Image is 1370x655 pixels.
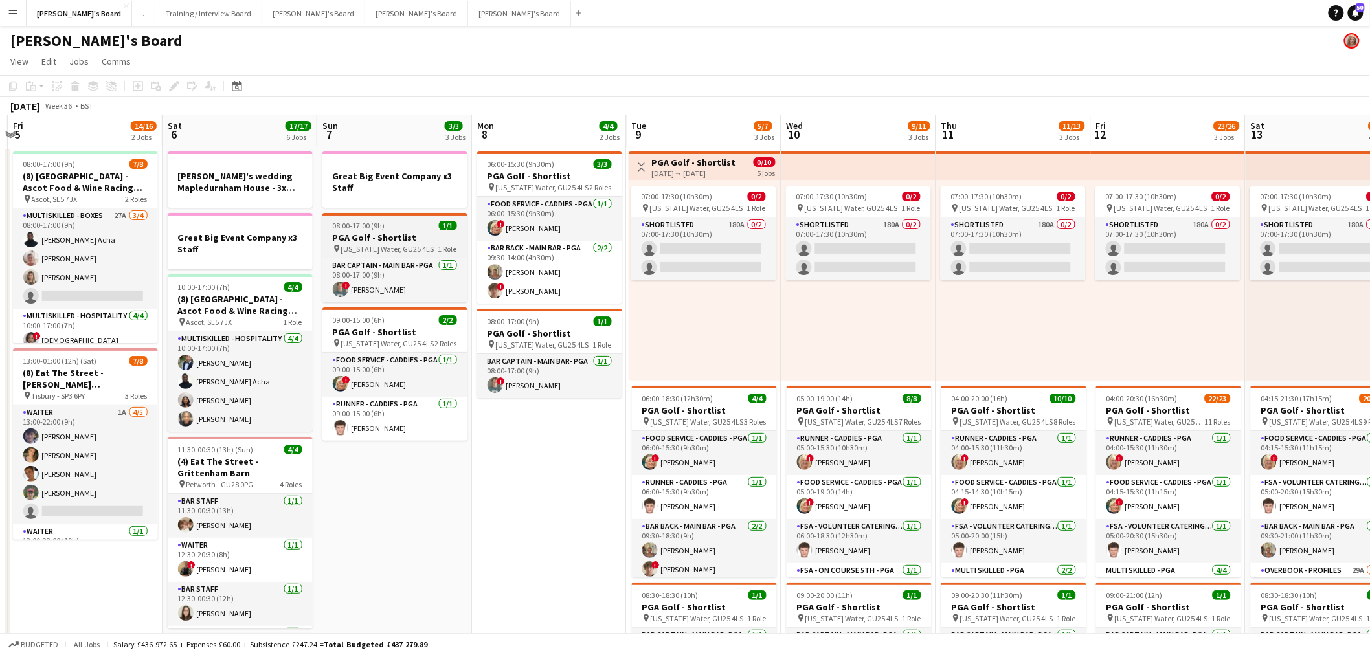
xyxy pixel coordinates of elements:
[642,590,699,600] span: 08:30-18:30 (10h)
[168,232,313,255] h3: Great Big Event Company x3 Staff
[11,127,23,142] span: 5
[477,354,622,398] app-card-role: Bar Captain - Main Bar- PGA1/108:00-17:00 (9h)![PERSON_NAME]
[797,394,853,403] span: 05:00-19:00 (14h)
[284,445,302,454] span: 4/4
[13,151,158,343] div: 08:00-17:00 (9h)7/8(8) [GEOGRAPHIC_DATA] - Ascot Food & Wine Racing Weekend🏇🏼 Ascot, SL5 7JX2 Rol...
[1106,192,1177,201] span: 07:00-17:30 (10h30m)
[941,120,958,131] span: Thu
[13,208,158,309] app-card-role: Multiskilled - Boxes27A3/408:00-17:00 (9h)[PERSON_NAME] Acha[PERSON_NAME][PERSON_NAME]
[320,127,338,142] span: 7
[748,614,767,623] span: 1 Role
[796,192,868,201] span: 07:00-17:30 (10h30m)
[13,348,158,540] app-job-card: 13:00-01:00 (12h) (Sat)7/8(8) Eat The Street - [PERSON_NAME][GEOGRAPHIC_DATA] Tisbury - SP3 6PY3 ...
[1356,3,1365,12] span: 50
[632,120,647,131] span: Tue
[32,391,85,401] span: Tisbury - SP3 6PY
[71,639,102,649] span: All jobs
[961,498,969,506] span: !
[1095,217,1241,280] app-card-role: Shortlisted180A0/207:00-17:30 (10h30m)
[333,221,385,230] span: 08:00-17:00 (9h)
[102,56,131,67] span: Comms
[477,197,622,241] app-card-role: Food Service - Caddies - PGA1/106:00-15:30 (9h30m)![PERSON_NAME]
[477,241,622,304] app-card-role: Bar Back - Main Bar - PGA2/209:30-14:00 (4h30m)[PERSON_NAME]![PERSON_NAME]
[6,638,60,652] button: Budgeted
[497,220,505,228] span: !
[1059,121,1085,131] span: 11/13
[1095,186,1241,280] app-job-card: 07:00-17:30 (10h30m)0/2 [US_STATE] Water, GU25 4LS1 RoleShortlisted180A0/207:00-17:30 (10h30m)
[477,170,622,182] h3: PGA Golf - Shortlist
[13,120,23,131] span: Fri
[1058,590,1076,600] span: 1/1
[322,151,467,208] app-job-card: Great Big Event Company x3 Staff
[342,376,350,384] span: !
[1106,590,1163,600] span: 09:00-21:00 (12h)
[632,386,777,577] app-job-card: 06:00-18:30 (12h30m)4/4PGA Golf - Shortlist [US_STATE] Water, GU25 4LS3 RolesFood Service - Caddi...
[186,480,254,489] span: Petworth - GU28 0PG
[322,120,338,131] span: Sun
[13,524,158,568] app-card-role: Waiter1/113:00-23:00 (10h)
[903,614,921,623] span: 1 Role
[787,431,932,475] app-card-role: Runner - Caddies - PGA1/105:00-15:30 (10h30m)![PERSON_NAME]
[155,1,262,26] button: Training / Interview Board
[322,307,467,441] app-job-card: 09:00-15:00 (6h)2/2PGA Golf - Shortlist [US_STATE] Water, GU25 4LS2 RolesFood Service - Caddies -...
[497,283,505,291] span: !
[168,213,313,269] app-job-card: Great Big Event Company x3 Staff
[952,394,1008,403] span: 04:00-20:00 (16h)
[651,417,744,427] span: [US_STATE] Water, GU25 4LS
[322,258,467,302] app-card-role: Bar Captain - Main Bar- PGA1/108:00-17:00 (9h)![PERSON_NAME]
[807,498,814,506] span: !
[168,274,313,432] app-job-card: 10:00-17:00 (7h)4/4(8) [GEOGRAPHIC_DATA] - Ascot Food & Wine Racing Weekend🏇🏼 Ascot, SL5 7JX1 Rol...
[632,431,777,475] app-card-role: Food Service - Caddies - PGA1/106:00-15:30 (9h30m)![PERSON_NAME]
[1211,203,1230,213] span: 1 Role
[642,192,713,201] span: 07:00-17:30 (10h30m)
[126,194,148,204] span: 2 Roles
[435,339,457,348] span: 2 Roles
[1269,203,1362,213] span: [US_STATE] Water, GU25 4LS
[748,394,767,403] span: 4/4
[10,100,40,113] div: [DATE]
[941,563,1086,626] app-card-role: Multi Skilled - PGA2/208:30-12:30 (4h)
[631,217,776,280] app-card-role: Shortlisted180A0/207:00-17:30 (10h30m)
[168,331,313,432] app-card-role: Multiskilled - Hospitality4/410:00-17:00 (7h)[PERSON_NAME][PERSON_NAME] Acha[PERSON_NAME][PERSON_...
[477,327,622,339] h3: PGA Golf - Shortlist
[754,121,772,131] span: 5/7
[650,203,743,213] span: [US_STATE] Water, GU25 4LS
[322,326,467,338] h3: PGA Golf - Shortlist
[477,309,622,398] app-job-card: 08:00-17:00 (9h)1/1PGA Golf - Shortlist [US_STATE] Water, GU25 4LS1 RoleBar Captain - Main Bar- P...
[951,192,1022,201] span: 07:00-17:30 (10h30m)
[284,317,302,327] span: 1 Role
[168,456,313,479] h3: (4) Eat The Street - Grittenham Barn
[941,217,1086,280] app-card-role: Shortlisted180A0/207:00-17:30 (10h30m)
[1094,127,1106,142] span: 12
[168,437,313,628] div: 11:30-00:30 (13h) (Sun)4/4(4) Eat The Street - Grittenham Barn Petworth - GU28 0PG4 RolesBAR STAF...
[13,309,158,409] app-card-role: Multiskilled - Hospitality4/410:00-17:00 (7h)![DEMOGRAPHIC_DATA]
[33,332,41,340] span: !
[899,417,921,427] span: 7 Roles
[1205,394,1231,403] span: 22/23
[745,417,767,427] span: 3 Roles
[168,151,313,208] app-job-card: [PERSON_NAME]'s wedding Mapledurnham House - 3x staff
[1348,5,1364,21] a: 50
[5,53,34,70] a: View
[64,53,94,70] a: Jobs
[1270,417,1363,427] span: [US_STATE] Water, GU25 4LS
[593,340,612,350] span: 1 Role
[787,601,932,613] h3: PGA Golf - Shortlist
[10,31,183,50] h1: [PERSON_NAME]'s Board
[129,159,148,169] span: 7/8
[1344,33,1360,49] app-user-avatar: Caitlin Simpson-Hodson
[1251,120,1265,131] span: Sat
[941,386,1086,577] div: 04:00-20:00 (16h)10/10PGA Golf - Shortlist [US_STATE] Water, GU25 4LS8 RolesRunner - Caddies - PG...
[754,157,776,167] span: 0/10
[96,53,136,70] a: Comms
[131,132,156,142] div: 2 Jobs
[445,121,463,131] span: 3/3
[941,186,1086,280] app-job-card: 07:00-17:30 (10h30m)0/2 [US_STATE] Water, GU25 4LS1 RoleShortlisted180A0/207:00-17:30 (10h30m)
